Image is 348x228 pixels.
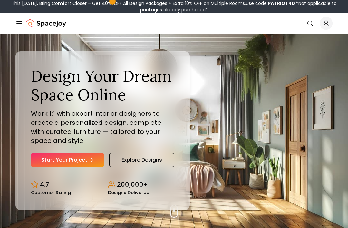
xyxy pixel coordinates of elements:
small: Customer Rating [31,190,71,195]
img: Spacejoy Logo [26,17,66,30]
a: Explore Designs [109,153,174,167]
p: Work 1:1 with expert interior designers to create a personalized design, complete with curated fu... [31,109,174,145]
a: Start Your Project [31,153,104,167]
small: Designs Delivered [108,190,150,195]
nav: Global [15,13,333,34]
div: Design stats [31,175,174,195]
p: 200,000+ [117,180,148,189]
p: 4.7 [40,180,49,189]
a: Spacejoy [26,17,66,30]
h1: Design Your Dream Space Online [31,67,174,104]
